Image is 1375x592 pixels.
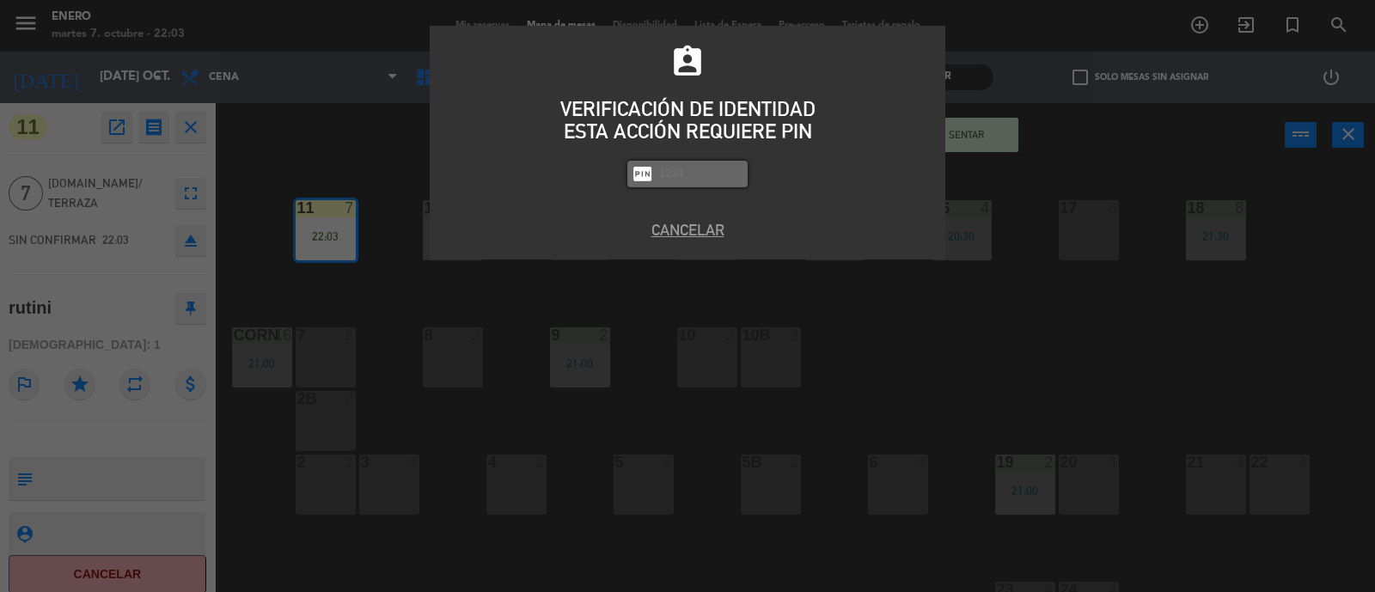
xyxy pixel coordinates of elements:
[443,218,932,241] button: Cancelar
[669,44,706,80] i: assignment_ind
[443,120,932,143] div: ESTA ACCIÓN REQUIERE PIN
[443,98,932,120] div: VERIFICACIÓN DE IDENTIDAD
[657,164,743,184] input: 1234
[632,163,653,185] i: fiber_pin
